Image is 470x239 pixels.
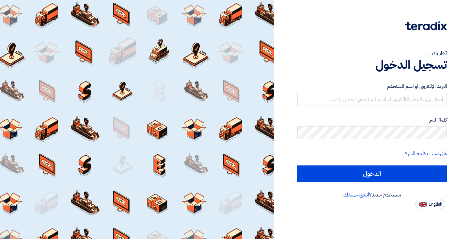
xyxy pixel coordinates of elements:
[405,150,447,158] a: هل نسيت كلمة السر؟
[297,58,447,72] h1: تسجيل الدخول
[297,165,447,182] input: الدخول
[297,116,447,124] label: كلمة السر
[429,202,442,207] span: English
[405,21,447,30] img: Teradix logo
[343,191,369,199] a: أنشئ حسابك
[297,83,447,90] label: البريد الإلكتروني او اسم المستخدم
[415,199,444,209] button: English
[297,50,447,58] div: أهلا بك ...
[297,191,447,199] div: مستخدم جديد؟
[297,93,447,106] input: أدخل بريد العمل الإلكتروني او اسم المستخدم الخاص بك ...
[419,202,427,207] img: en-US.png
